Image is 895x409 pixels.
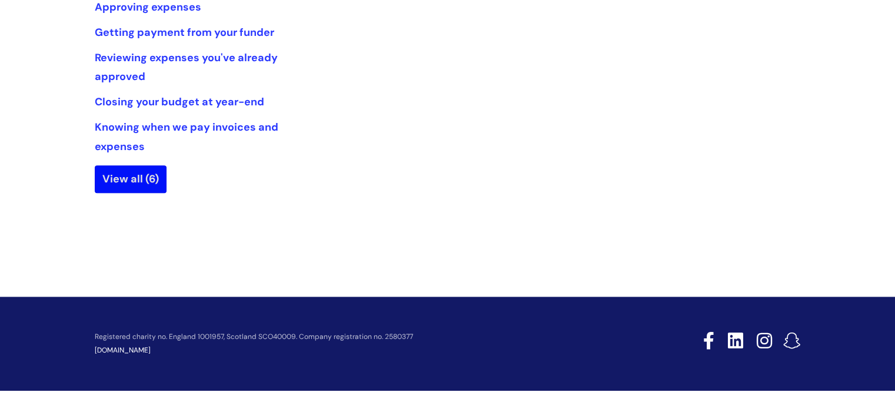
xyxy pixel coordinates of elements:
a: Closing your budget at year-end [95,95,264,109]
a: [DOMAIN_NAME] [95,345,151,355]
a: Knowing when we pay invoices and expenses [95,120,278,153]
a: View all (6) [95,165,167,192]
a: Reviewing expenses you've already approved [95,51,278,84]
a: Getting payment from your funder [95,25,274,39]
p: Registered charity no. England 1001957, Scotland SCO40009. Company registration no. 2580377 [95,333,620,341]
